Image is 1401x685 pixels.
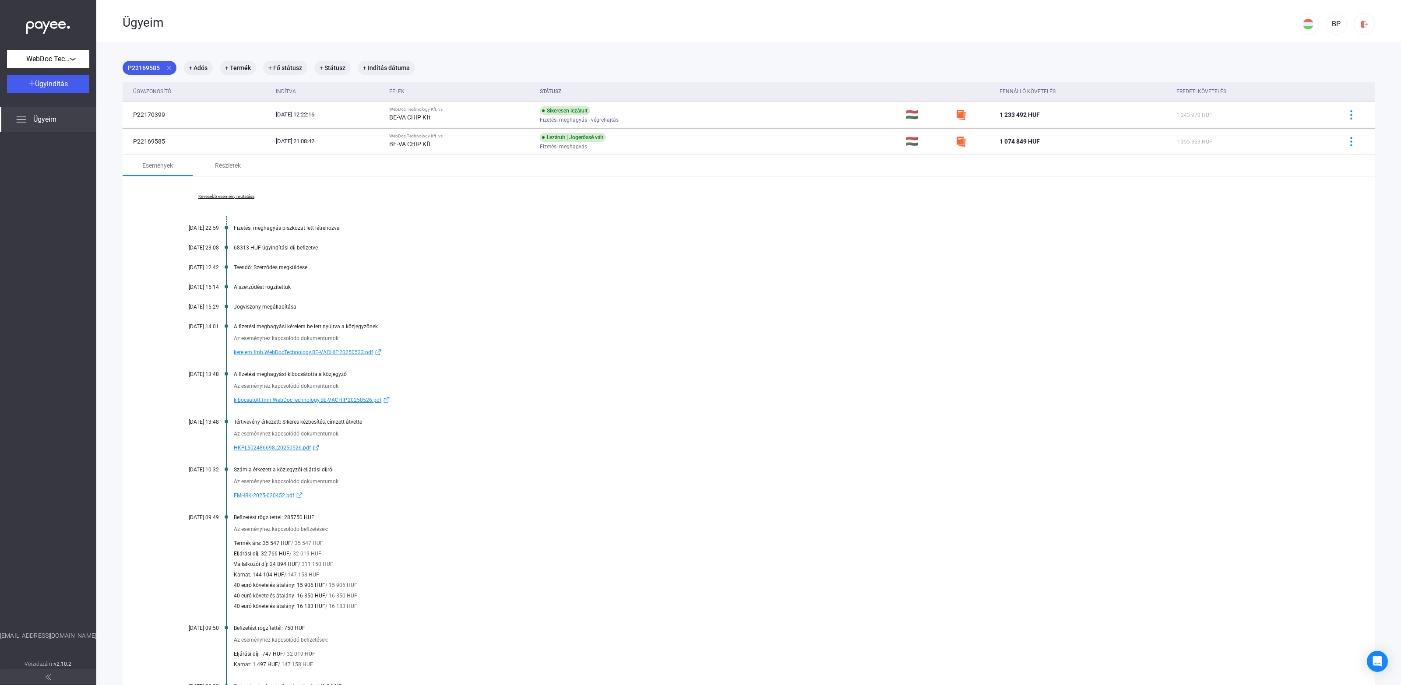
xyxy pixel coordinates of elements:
[956,109,966,120] img: szamlazzhu-mini
[54,661,72,667] strong: v2.10.2
[956,136,966,147] img: szamlazzhu-mini
[234,443,311,453] span: HKPL502486698_20250526.pdf
[234,334,1331,343] div: Az eseményhez kapcsolódó dokumentumok:
[234,429,1331,438] div: Az eseményhez kapcsolódó dokumentumok:
[540,106,590,115] div: Sikeresen lezárult
[1176,86,1226,97] div: Eredeti követelés
[234,419,1331,425] div: Tértivevény érkezett: Sikeres kézbesítés, címzett átvette
[234,559,298,569] span: Vállalkozói díj: 24 894 HUF
[325,601,357,611] span: / 16 183 HUF
[284,569,319,580] span: / 147 158 HUF
[389,133,533,139] div: WebDoc Technology Kft. vs
[1000,138,1040,145] span: 1 074 849 HUF
[234,347,373,358] span: kerelem.fmh.WebDocTechnology.BE-VACHIP.20250523.pdf
[1347,110,1356,119] img: more-blue
[16,114,26,125] img: list.svg
[234,245,1331,251] div: 68313 HUF ügyindítási díj befizetve
[389,141,431,148] strong: BE-VA CHIP Kft
[165,64,173,72] mat-icon: close
[389,86,533,97] div: Felek
[1342,105,1360,124] button: more-blue
[215,160,241,171] div: Részletek
[7,75,89,93] button: Ügyindítás
[234,304,1331,310] div: Jogviszony megállapítása
[234,636,1331,644] div: Az eseményhez kapcsolódó befizetések:
[540,133,606,142] div: Lezárult | Jogerőssé vált
[234,382,1331,390] div: Az eseményhez kapcsolódó dokumentumok:
[234,601,325,611] span: 40 euró követelés átalány: 16 183 HUF
[234,490,294,501] span: FMHBK-2025-020452.pdf
[283,649,315,659] span: / 32 019 HUF
[234,395,1331,405] a: kibocsatott.fmh.WebDocTechnology.BE-VACHIP.20250526.pdfexternal-link-blue
[1176,112,1212,118] span: 1 243 970 HUF
[234,323,1331,330] div: A fizetési meghagyási kérelem be lett nyújtva a közjegyzőnek
[26,16,70,34] img: white-payee-white-dot.svg
[166,625,219,631] div: [DATE] 09:50
[234,284,1331,290] div: A szerződést rögzítettük
[234,347,1331,358] a: kerelem.fmh.WebDocTechnology.BE-VACHIP.20250523.pdfexternal-link-blue
[166,371,219,377] div: [DATE] 13:48
[289,548,321,559] span: / 32 019 HUF
[7,50,89,68] button: WebDoc Technology Kft.
[311,444,321,451] img: external-link-blue
[263,61,307,75] mat-chip: + Fő státusz
[166,323,219,330] div: [DATE] 14:01
[389,114,431,121] strong: BE-VA CHIP Kft
[276,86,296,97] div: Indítva
[278,659,313,670] span: / 147 158 HUF
[276,137,382,146] div: [DATE] 21:08:42
[1360,20,1369,29] img: logout-red
[234,225,1331,231] div: Fizetési meghagyás piszkozat lett létrehozva
[142,160,173,171] div: Események
[234,590,325,601] span: 40 euró követelés átalány: 16 350 HUF
[123,15,1298,30] div: Ügyeim
[234,443,1331,453] a: HKPL502486698_20250526.pdfexternal-link-blue
[540,141,587,152] span: Fizetési meghagyás
[33,114,56,125] span: Ügyeim
[166,264,219,270] div: [DATE] 12:42
[35,80,68,88] span: Ügyindítás
[1329,19,1344,29] div: BP
[234,467,1331,473] div: Számla érkezett a közjegyzői eljárási díjról
[166,194,286,199] a: Kevesebb esemény mutatása
[234,569,284,580] span: Kamat: 144 104 HUF
[26,54,70,64] span: WebDoc Technology Kft.
[902,102,952,128] td: 🇭🇺
[234,514,1331,520] div: Befizetést rögzítettél: 285750 HUF
[1000,111,1040,118] span: 1 233 492 HUF
[234,477,1331,486] div: Az eseményhez kapcsolódó dokumentumok:
[1347,137,1356,146] img: more-blue
[381,397,392,403] img: external-link-blue
[123,102,272,128] td: P22170399
[1176,86,1331,97] div: Eredeti követelés
[234,490,1331,501] a: FMHBK-2025-020452.pdfexternal-link-blue
[166,225,219,231] div: [DATE] 22:59
[29,80,35,86] img: plus-white.svg
[1326,14,1347,35] button: BP
[166,419,219,425] div: [DATE] 13:48
[325,590,357,601] span: / 16 350 HUF
[1354,14,1375,35] button: logout-red
[234,625,1331,631] div: Befizetést rögzítettél: 750 HUF
[389,107,533,112] div: WebDoc Technology Kft. vs
[234,548,289,559] span: Eljárási díj: 32 766 HUF
[358,61,415,75] mat-chip: + Indítás dátuma
[1000,86,1056,97] div: Fennálló követelés
[291,538,323,548] span: / 35 547 HUF
[902,128,952,155] td: 🇭🇺
[234,659,278,670] span: Kamat: 1 497 HUF
[123,61,176,75] mat-chip: P22169585
[536,82,902,102] th: Státusz
[234,580,325,590] span: 40 euró követelés átalány: 15 906 HUF
[1367,651,1388,672] div: Open Intercom Messenger
[325,580,357,590] span: / 15 906 HUF
[234,525,1331,534] div: Az eseményhez kapcsolódó befizetések:
[166,467,219,473] div: [DATE] 10:32
[46,674,51,680] img: arrow-double-left-grey.svg
[1298,14,1319,35] button: HU
[234,538,291,548] span: Termék ára: 35 547 HUF
[314,61,351,75] mat-chip: + Státusz
[133,86,171,97] div: Ügyazonosító
[133,86,269,97] div: Ügyazonosító
[540,115,619,125] span: Fizetési meghagyás - végrehajtás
